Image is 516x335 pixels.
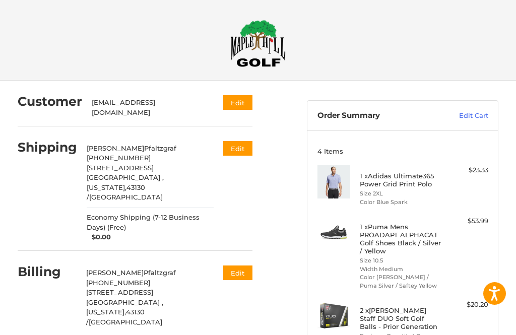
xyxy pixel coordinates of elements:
[360,189,443,198] li: Size 2XL
[223,141,252,156] button: Edit
[360,172,443,188] h4: 1 x Adidas Ultimate365 Power Grid Print Polo
[87,213,214,232] span: Economy Shipping (7-12 Business Days) (Free)
[87,164,154,172] span: [STREET_ADDRESS]
[317,111,434,121] h3: Order Summary
[89,193,163,201] span: [GEOGRAPHIC_DATA]
[445,165,488,175] div: $23.33
[86,269,144,277] span: [PERSON_NAME]
[223,265,252,280] button: Edit
[445,300,488,310] div: $20.20
[18,264,77,280] h2: Billing
[86,279,150,287] span: [PHONE_NUMBER]
[18,94,82,109] h2: Customer
[89,318,162,326] span: [GEOGRAPHIC_DATA]
[445,216,488,226] div: $53.99
[86,308,145,326] span: 43130 /
[230,20,286,67] img: Maple Hill Golf
[87,183,126,191] span: [US_STATE],
[434,111,488,121] a: Edit Cart
[360,256,443,265] li: Size 10.5
[86,288,153,296] span: [STREET_ADDRESS]
[317,147,488,155] h3: 4 Items
[87,173,164,181] span: [GEOGRAPHIC_DATA] ,
[360,273,443,290] li: Color [PERSON_NAME] / Puma Silver / Saftey Yellow
[360,223,443,255] h4: 1 x Puma Mens PROADAPT ALPHACAT Golf Shoes Black / Silver / Yellow
[144,269,176,277] span: Pfaltzgraf
[360,198,443,207] li: Color Blue Spark
[360,265,443,274] li: Width Medium
[144,144,176,152] span: Pfaltzgraf
[18,140,77,155] h2: Shipping
[87,144,144,152] span: [PERSON_NAME]
[87,232,111,242] span: $0.00
[87,154,151,162] span: [PHONE_NUMBER]
[86,308,126,316] span: [US_STATE],
[223,95,252,110] button: Edit
[86,298,163,306] span: [GEOGRAPHIC_DATA] ,
[92,98,204,117] div: [EMAIL_ADDRESS][DOMAIN_NAME]
[360,306,443,331] h4: 2 x [PERSON_NAME] Staff DUO Soft Golf Balls - Prior Generation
